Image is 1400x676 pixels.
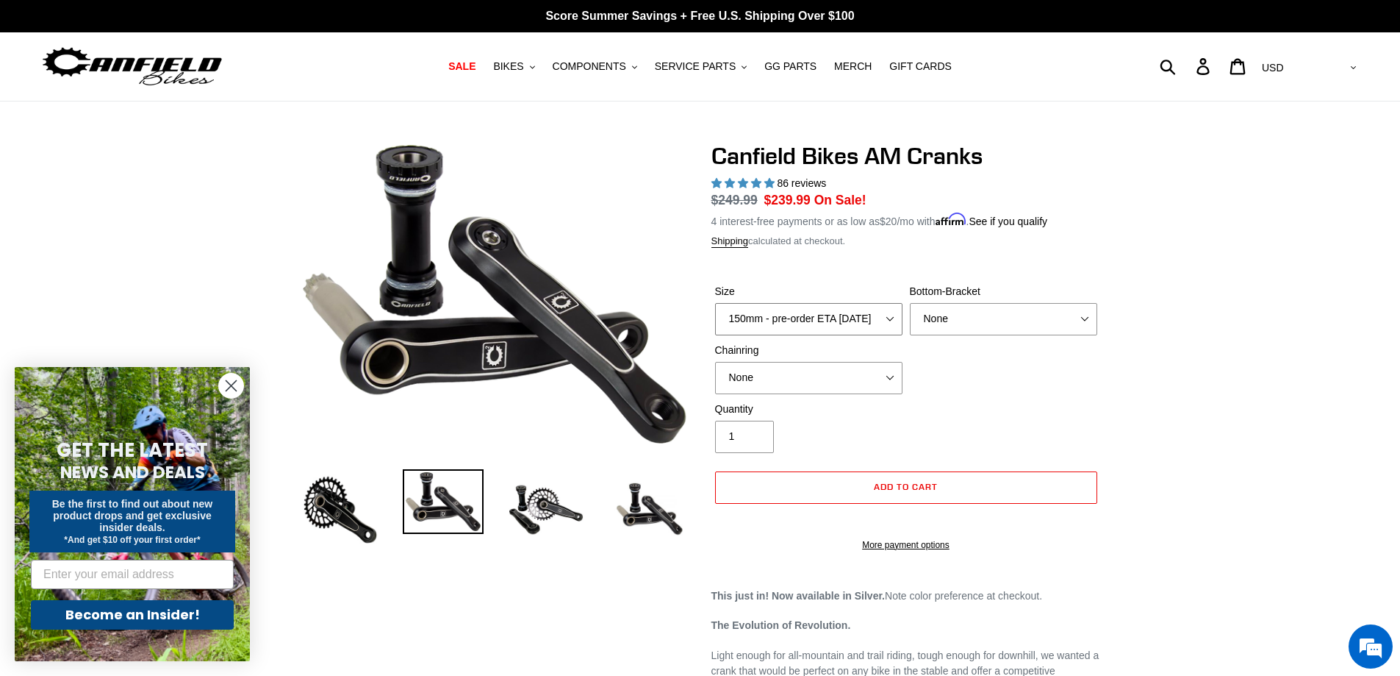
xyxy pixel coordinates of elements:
[882,57,959,77] a: GIFT CARDS
[715,402,902,417] label: Quantity
[715,538,1097,552] a: More payment options
[969,216,1047,227] a: See if you qualify - Learn more about Affirm Financing (opens in modal)
[711,590,886,602] strong: This just in! Now available in Silver.
[493,60,523,73] span: BIKES
[218,373,244,399] button: Close dialog
[60,460,205,484] span: NEWS AND DEALS
[609,469,689,550] img: Load image into Gallery viewer, CANFIELD-AM_DH-CRANKS
[57,437,208,463] span: GET THE LATEST
[764,193,811,207] span: $239.99
[40,43,224,90] img: Canfield Bikes
[889,60,952,73] span: GIFT CARDS
[715,343,902,358] label: Chainring
[647,57,754,77] button: SERVICE PARTS
[711,588,1101,604] p: Note color preference at checkout.
[711,234,1101,249] div: calculated at checkout.
[486,57,542,77] button: BIKES
[936,213,966,226] span: Affirm
[777,177,826,189] span: 86 reviews
[711,619,851,631] strong: The Evolution of Revolution.
[655,60,736,73] span: SERVICE PARTS
[757,57,824,77] a: GG PARTS
[300,469,381,550] img: Load image into Gallery viewer, Canfield Bikes AM Cranks
[711,193,758,207] s: $249.99
[403,469,484,534] img: Load image into Gallery viewer, Canfield Cranks
[814,191,866,210] span: On Sale!
[441,57,483,77] a: SALE
[553,60,626,73] span: COMPONENTS
[874,481,938,492] span: Add to cart
[827,57,879,77] a: MERCH
[880,216,897,227] span: $20
[31,560,234,589] input: Enter your email address
[711,142,1101,170] h1: Canfield Bikes AM Cranks
[715,284,902,299] label: Size
[910,284,1097,299] label: Bottom-Bracket
[506,469,586,550] img: Load image into Gallery viewer, Canfield Bikes AM Cranks
[64,535,200,545] span: *And get $10 off your first order*
[31,600,234,630] button: Become an Insider!
[545,57,645,77] button: COMPONENTS
[1168,50,1205,82] input: Search
[711,210,1048,230] p: 4 interest-free payments or as low as /mo with .
[711,235,749,248] a: Shipping
[715,472,1097,504] button: Add to cart
[834,60,872,73] span: MERCH
[52,498,213,533] span: Be the first to find out about new product drops and get exclusive insider deals.
[448,60,475,73] span: SALE
[764,60,816,73] span: GG PARTS
[711,177,778,189] span: 4.97 stars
